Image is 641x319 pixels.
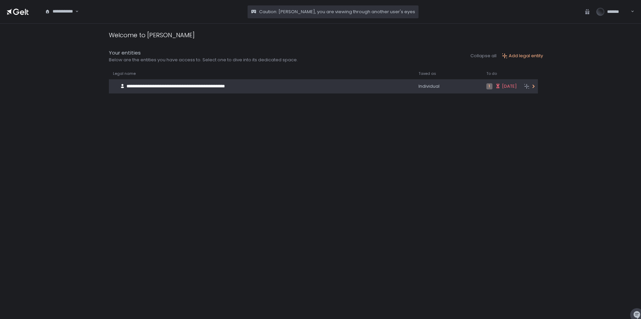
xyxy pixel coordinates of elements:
div: Individual [419,83,478,89]
span: Legal name [113,71,136,76]
span: Taxed as [419,71,436,76]
button: Add legal entity [502,53,543,59]
span: [DATE] [502,83,517,89]
span: To do [486,71,497,76]
div: Below are the entities you have access to. Select one to dive into its dedicated space. [109,57,298,63]
span: Caution: [PERSON_NAME], you are viewing through another user's eyes [259,9,415,15]
div: Your entities [109,49,298,57]
div: Search for option [41,5,79,19]
div: Welcome to [PERSON_NAME] [109,30,195,40]
button: Collapse all [470,53,497,59]
span: 1 [486,83,492,89]
input: Search for option [45,15,75,21]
